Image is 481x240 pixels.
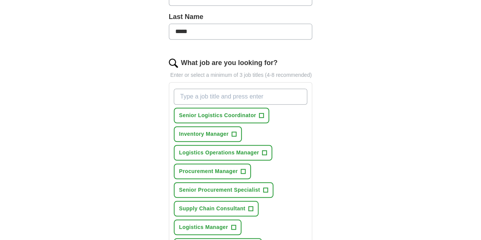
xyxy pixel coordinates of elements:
[174,126,242,142] button: Inventory Manager
[169,12,313,22] label: Last Name
[174,164,251,179] button: Procurement Manager
[174,145,273,161] button: Logistics Operations Manager
[169,71,313,79] p: Enter or select a minimum of 3 job titles (4-8 recommended)
[169,59,178,68] img: search.png
[179,223,228,231] span: Logistics Manager
[179,130,229,138] span: Inventory Manager
[174,108,270,123] button: Senior Logistics Coordinator
[174,201,259,216] button: Supply Chain Consultant
[174,89,308,105] input: Type a job title and press enter
[174,182,273,198] button: Senior Procurement Specialist
[179,111,256,119] span: Senior Logistics Coordinator
[179,167,238,175] span: Procurement Manager
[179,205,246,213] span: Supply Chain Consultant
[179,149,259,157] span: Logistics Operations Manager
[181,58,278,68] label: What job are you looking for?
[179,186,260,194] span: Senior Procurement Specialist
[174,219,241,235] button: Logistics Manager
